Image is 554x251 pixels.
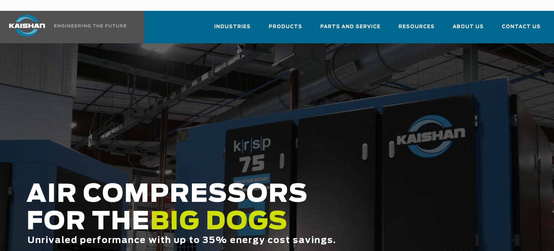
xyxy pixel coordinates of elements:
[453,23,484,31] span: About Us
[502,23,541,31] span: Contact Us
[27,236,336,245] span: Unrivaled performance with up to 35% energy cost savings.
[399,17,435,42] a: Resources
[54,24,126,27] img: Engineering the future
[214,17,251,42] a: Industries
[269,23,302,31] span: Products
[269,17,302,42] a: Products
[150,210,288,234] span: BIG DOGS
[453,17,484,42] a: About Us
[399,23,435,31] span: Resources
[320,17,381,42] a: Parts and Service
[320,23,381,31] span: Parts and Service
[214,23,251,31] span: Industries
[502,17,541,42] a: Contact Us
